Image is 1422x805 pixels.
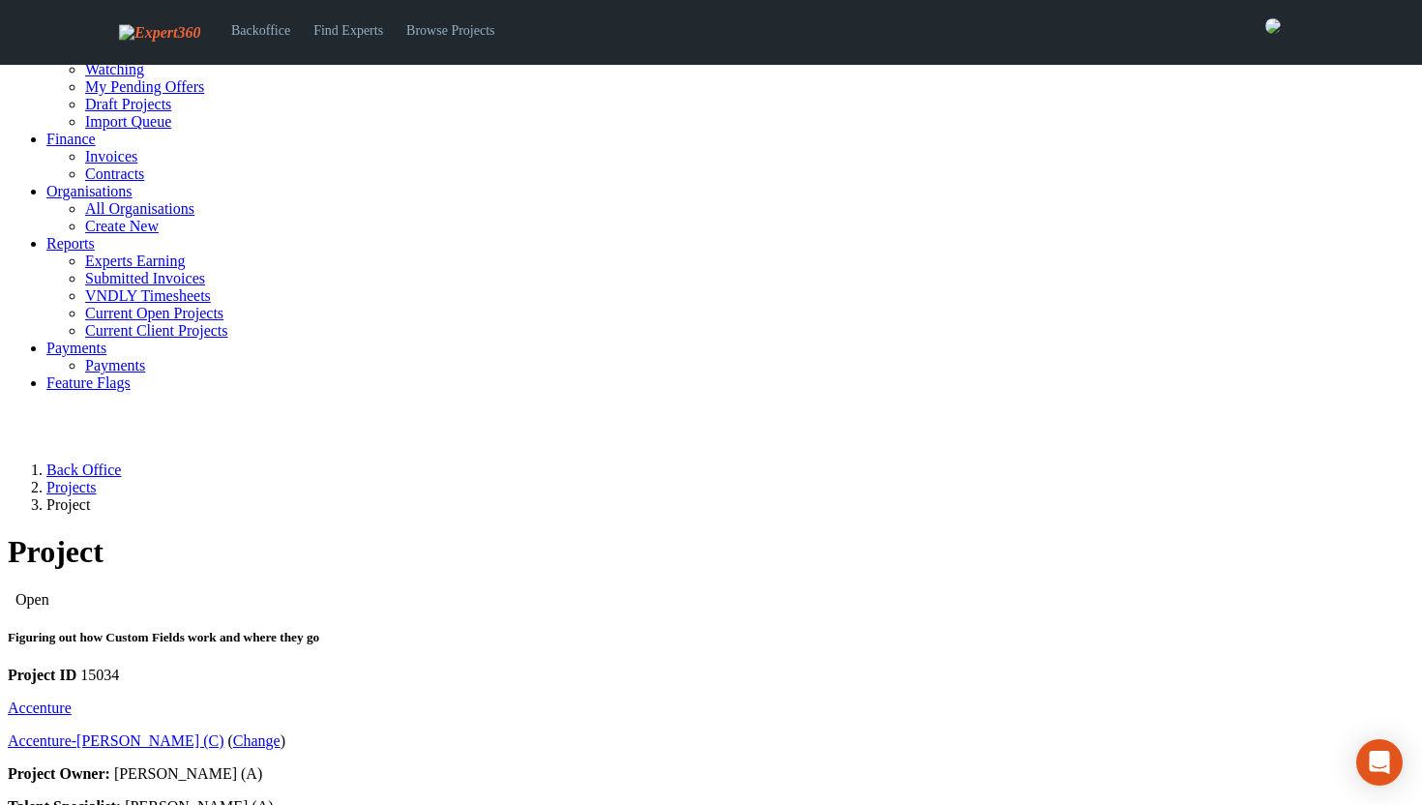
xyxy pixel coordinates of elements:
[85,148,137,164] a: Invoices
[85,165,144,182] a: Contracts
[85,200,194,217] a: All Organisations
[46,374,131,391] a: Feature Flags
[46,479,97,495] a: Projects
[8,534,1414,570] h1: Project
[46,496,1414,514] li: Project
[85,218,159,234] a: Create New
[46,340,106,356] a: Payments
[8,732,224,749] a: Accenture-[PERSON_NAME] (C)
[228,732,286,749] span: ( )
[46,235,95,252] a: Reports
[85,305,223,321] a: Current Open Projects
[1356,739,1403,786] div: Open Intercom Messenger
[85,78,204,95] a: My Pending Offers
[85,61,144,77] a: Watching
[46,183,133,199] a: Organisations
[85,322,228,339] a: Current Client Projects
[80,667,119,683] span: 15034
[8,700,72,716] a: Accenture
[85,287,211,304] a: VNDLY Timesheets
[8,630,1414,645] h5: Figuring out how Custom Fields work and where they go
[46,462,121,478] a: Back Office
[8,765,110,782] strong: Project Owner:
[85,253,186,269] a: Experts Earning
[1265,18,1281,34] img: 0421c9a1-ac87-4857-a63f-b59ed7722763-normal.jpeg
[119,24,200,42] img: Expert360
[85,357,145,373] a: Payments
[85,270,205,286] a: Submitted Invoices
[85,96,171,112] a: Draft Projects
[233,732,281,749] a: Change
[15,591,49,608] span: Open
[46,131,96,147] a: Finance
[114,765,262,782] span: [PERSON_NAME] (A)
[85,113,171,130] a: Import Queue
[8,667,76,683] strong: Project ID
